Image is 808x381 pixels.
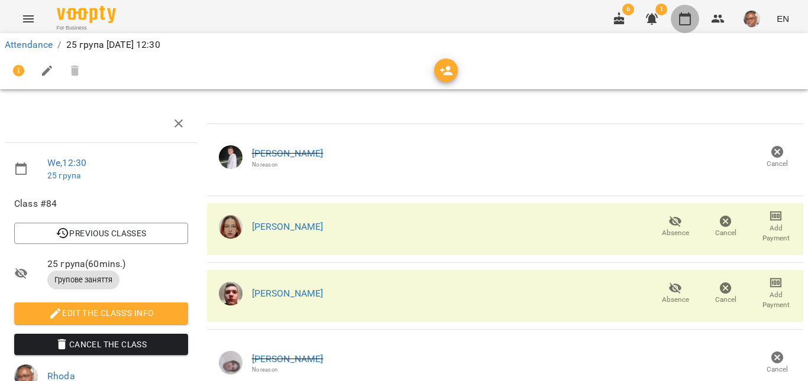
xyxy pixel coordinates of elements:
span: Previous Classes [24,226,179,240]
img: a30dd18b8b62725b425937e4c668056e.png [219,282,243,305]
img: Voopty Logo [57,6,116,23]
button: Menu [14,5,43,33]
a: Attendance [5,39,53,50]
button: Absence [650,277,700,310]
button: Cancel the class [14,334,188,355]
span: Add Payment [758,223,794,243]
span: Class #84 [14,197,188,211]
button: EN [772,8,794,30]
span: Edit the class's Info [24,306,179,320]
a: [PERSON_NAME] [252,221,324,232]
span: 6 [622,4,634,15]
span: EN [777,12,789,25]
button: Cancel [754,141,801,174]
a: 25 група [47,171,80,180]
p: 25 група [DATE] 12:30 [66,38,160,52]
span: Cancel [767,364,788,375]
img: 820f46f3cc74cc25fb2af56be235324c.jpg [219,351,243,375]
img: 5069a814e4f91ed3cdf84d2747573f36.png [219,215,243,239]
button: Cancel [754,346,801,379]
div: No reason [252,161,324,168]
span: 25 група ( 60 mins. ) [47,257,188,271]
span: Cancel [715,295,736,305]
span: Cancel [767,159,788,169]
button: Cancel [700,210,751,243]
button: Add Payment [751,210,801,243]
div: No reason [252,366,324,373]
a: [PERSON_NAME] [252,148,324,159]
a: [PERSON_NAME] [252,288,324,299]
button: Edit the class's Info [14,302,188,324]
span: Групове заняття [47,275,119,285]
img: 6e133d24814a1ee86c0a0dcaf2f1fbaa.png [219,145,243,169]
button: Cancel [700,277,751,310]
a: [PERSON_NAME] [252,353,324,364]
span: Cancel the class [24,337,179,351]
nav: breadcrumb [5,38,803,52]
img: 506b4484e4e3c983820f65d61a8f4b66.jpg [744,11,760,27]
span: 1 [655,4,667,15]
span: Add Payment [758,290,794,310]
span: Absence [662,295,689,305]
span: For Business [57,24,116,32]
li: / [57,38,61,52]
span: Absence [662,228,689,238]
button: Add Payment [751,277,801,310]
span: Cancel [715,228,736,238]
button: Previous Classes [14,223,188,244]
button: Absence [650,210,700,243]
a: We , 12:30 [47,157,86,168]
